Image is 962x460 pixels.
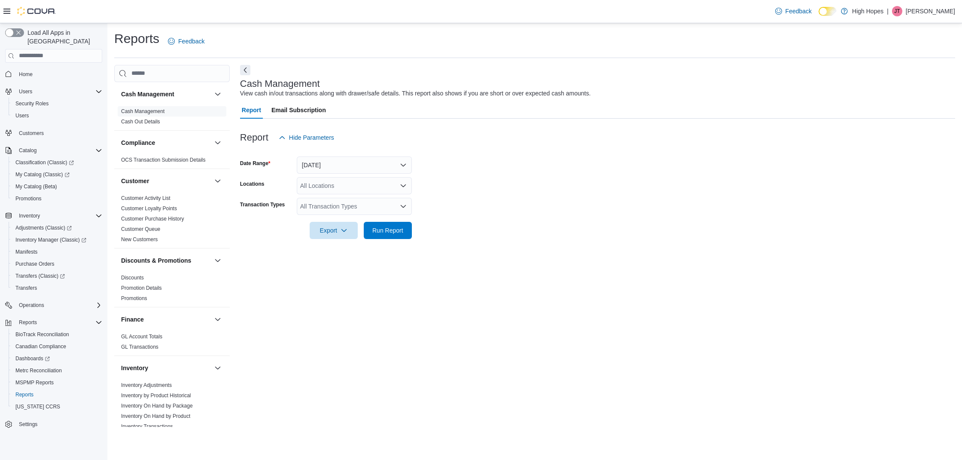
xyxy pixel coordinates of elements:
[15,112,29,119] span: Users
[9,377,106,389] button: MSPMP Reports
[2,127,106,139] button: Customers
[372,226,403,235] span: Run Report
[12,181,61,192] a: My Catalog (Beta)
[12,271,68,281] a: Transfers (Classic)
[15,128,47,138] a: Customers
[15,183,57,190] span: My Catalog (Beta)
[121,177,211,185] button: Customer
[9,246,106,258] button: Manifests
[12,235,90,245] a: Inventory Manager (Classic)
[114,155,230,169] div: Compliance
[121,226,160,232] a: Customer Queue
[772,3,815,20] a: Feedback
[400,182,407,189] button: Open list of options
[12,329,102,340] span: BioTrack Reconciliation
[9,282,106,294] button: Transfers
[19,319,37,326] span: Reports
[310,222,358,239] button: Export
[315,222,353,239] span: Export
[15,285,37,291] span: Transfers
[121,138,155,147] h3: Compliance
[12,259,102,269] span: Purchase Orders
[19,130,44,137] span: Customers
[15,69,36,80] a: Home
[12,247,41,257] a: Manifests
[12,271,102,281] span: Transfers (Classic)
[24,28,102,46] span: Load All Apps in [GEOGRAPHIC_DATA]
[15,86,36,97] button: Users
[12,223,75,233] a: Adjustments (Classic)
[213,363,223,373] button: Inventory
[9,340,106,353] button: Canadian Compliance
[297,156,412,174] button: [DATE]
[15,343,66,350] span: Canadian Compliance
[12,341,70,352] a: Canadian Compliance
[19,212,40,219] span: Inventory
[12,377,57,388] a: MSPMP Reports
[12,110,32,121] a: Users
[9,193,106,205] button: Promotions
[121,157,206,163] a: OCS Transaction Submission Details
[15,128,102,138] span: Customers
[213,255,223,266] button: Discounts & Promotions
[887,6,889,16] p: |
[121,295,147,301] a: Promotions
[240,89,591,98] div: View cash in/out transactions along with drawer/safe details. This report also shows if you are s...
[12,110,102,121] span: Users
[121,256,191,265] h3: Discounts & Promotions
[15,211,102,221] span: Inventory
[15,159,74,166] span: Classification (Classic)
[15,331,69,338] span: BioTrack Reconciliation
[5,64,102,453] nav: Complex example
[121,205,177,212] a: Customer Loyalty Points
[271,101,326,119] span: Email Subscription
[9,222,106,234] a: Adjustments (Classic)
[121,177,149,185] h3: Customer
[12,98,52,109] a: Security Roles
[12,235,102,245] span: Inventory Manager (Classic)
[15,100,49,107] span: Security Roles
[906,6,955,16] p: [PERSON_NAME]
[213,89,223,99] button: Cash Management
[12,365,102,376] span: Metrc Reconciliation
[15,145,40,156] button: Catalog
[19,147,37,154] span: Catalog
[9,365,106,377] button: Metrc Reconciliation
[12,329,73,340] a: BioTrack Reconciliation
[121,364,148,372] h3: Inventory
[121,393,191,399] a: Inventory by Product Historical
[121,315,211,324] button: Finance
[15,355,50,362] span: Dashboards
[121,344,158,350] a: GL Transactions
[12,223,102,233] span: Adjustments (Classic)
[15,391,33,398] span: Reports
[2,86,106,98] button: Users
[19,302,44,309] span: Operations
[242,101,261,119] span: Report
[15,317,102,328] span: Reports
[15,86,102,97] span: Users
[12,389,102,400] span: Reports
[15,379,54,386] span: MSPMP Reports
[892,6,902,16] div: Jason Truong
[15,317,40,328] button: Reports
[114,106,230,130] div: Cash Management
[213,138,223,148] button: Compliance
[114,273,230,307] div: Discounts & Promotions
[15,367,62,374] span: Metrc Reconciliation
[240,160,271,167] label: Date Range
[12,157,77,168] a: Classification (Classic)
[12,169,102,180] span: My Catalog (Classic)
[121,423,173,429] a: Inventory Transactions
[275,129,338,146] button: Hide Parameters
[12,353,102,364] span: Dashboards
[164,33,208,50] a: Feedback
[9,98,106,110] button: Security Roles
[15,224,72,231] span: Adjustments (Classic)
[240,132,268,143] h3: Report
[121,108,164,114] a: Cash Management
[121,403,193,409] a: Inventory On Hand by Package
[2,316,106,328] button: Reports
[240,65,250,75] button: Next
